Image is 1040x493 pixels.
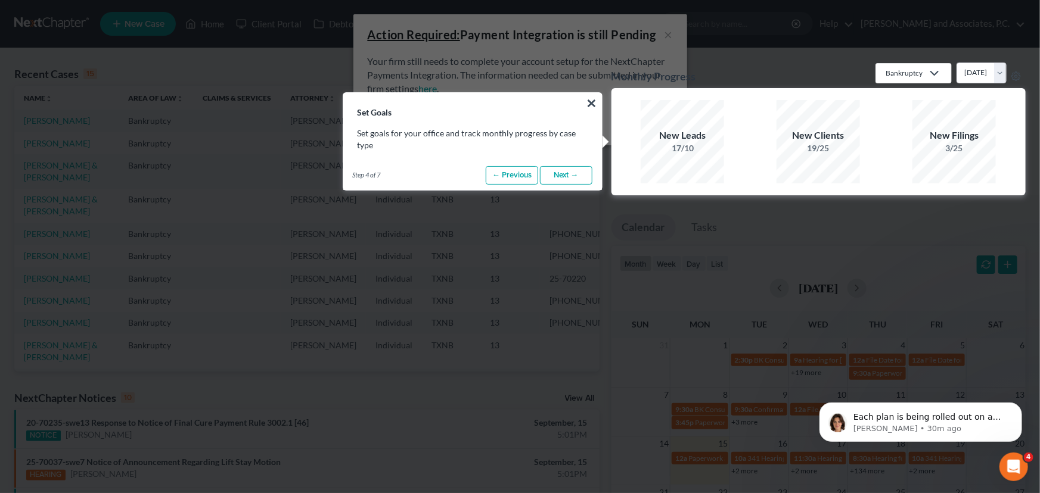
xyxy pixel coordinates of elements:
div: Bankruptcy [886,68,923,78]
div: New Clients [777,129,860,142]
button: × [586,93,597,113]
iframe: Intercom notifications message [802,377,1040,461]
div: 3/25 [912,142,996,154]
div: New Filings [912,129,996,142]
h3: Set Goals [343,93,602,118]
a: ← Previous [486,166,538,185]
iframe: Intercom live chat [999,453,1028,481]
div: New Leads [641,129,724,142]
span: Step 4 of 7 [353,170,381,180]
span: 4 [1024,453,1033,462]
div: 17/10 [641,142,724,154]
h3: Monthly Progress [611,69,696,83]
p: Set goals for your office and track monthly progress by case type [358,127,588,151]
div: 19/25 [777,142,860,154]
a: Next → [540,166,592,185]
